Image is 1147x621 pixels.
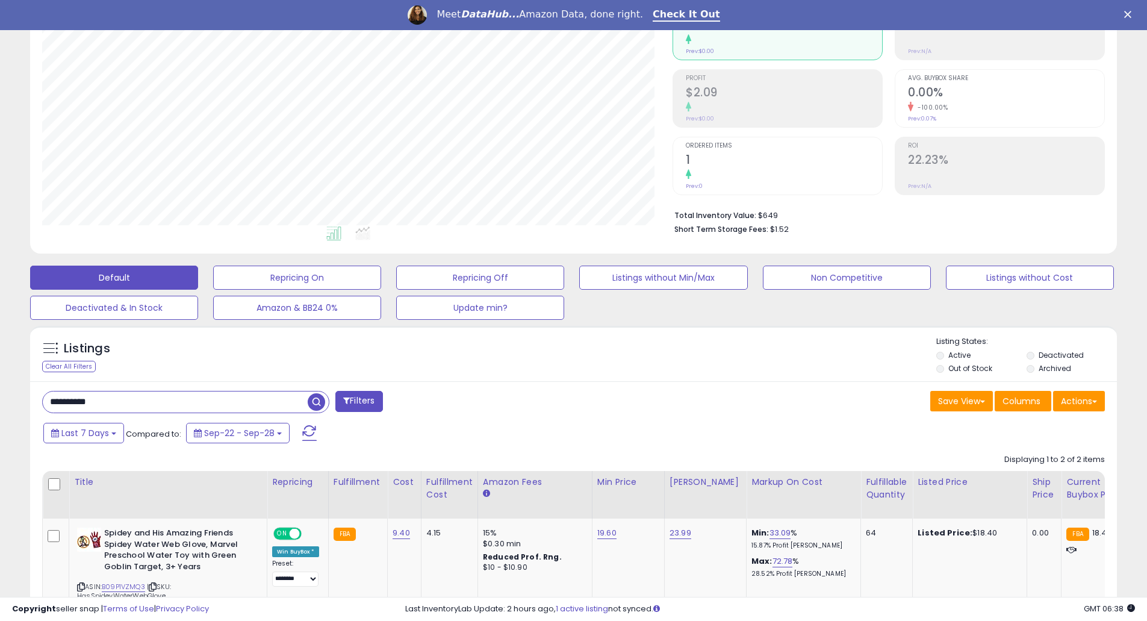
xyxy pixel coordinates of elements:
[300,529,319,539] span: OFF
[12,604,209,615] div: seller snap | |
[866,476,907,501] div: Fulfillable Quantity
[769,527,791,539] a: 33.09
[156,603,209,614] a: Privacy Policy
[918,527,972,538] b: Listed Price:
[275,529,290,539] span: ON
[1053,391,1105,411] button: Actions
[483,476,587,488] div: Amazon Fees
[1092,527,1107,538] span: 18.4
[674,224,768,234] b: Short Term Storage Fees:
[770,223,789,235] span: $1.52
[908,75,1104,82] span: Avg. Buybox Share
[1066,476,1128,501] div: Current Buybox Price
[104,528,250,575] b: Spidey and His Amazing Friends Spidey Water Web Glove, Marvel Preschool Water Toy with Green Gobl...
[1004,454,1105,466] div: Displaying 1 to 2 of 2 items
[948,363,992,373] label: Out of Stock
[396,296,564,320] button: Update min?
[334,528,356,541] small: FBA
[670,527,691,539] a: 23.99
[77,528,101,552] img: 51wWMtujvjL._SL40_.jpg
[913,103,948,112] small: -100.00%
[686,86,882,102] h2: $2.09
[393,476,416,488] div: Cost
[272,546,319,557] div: Win BuyBox *
[597,476,659,488] div: Min Price
[483,488,490,499] small: Amazon Fees.
[597,527,617,539] a: 19.60
[686,183,703,190] small: Prev: 0
[674,210,756,220] b: Total Inventory Value:
[751,528,851,550] div: %
[866,528,903,538] div: 64
[77,582,171,600] span: | SKU: HasSpideyWaterWebGlove
[483,538,583,549] div: $0.30 min
[579,266,747,290] button: Listings without Min/Max
[483,552,562,562] b: Reduced Prof. Rng.
[918,528,1018,538] div: $18.40
[918,476,1022,488] div: Listed Price
[483,528,583,538] div: 15%
[335,391,382,412] button: Filters
[751,555,772,567] b: Max:
[908,143,1104,149] span: ROI
[556,603,608,614] a: 1 active listing
[1039,350,1084,360] label: Deactivated
[674,207,1096,222] li: $649
[751,541,851,550] p: 15.87% Profit [PERSON_NAME]
[995,391,1051,411] button: Columns
[751,556,851,578] div: %
[686,143,882,149] span: Ordered Items
[42,361,96,372] div: Clear All Filters
[405,604,1135,615] div: Last InventoryLab Update: 2 hours ago, not synced.
[43,423,124,443] button: Last 7 Days
[948,350,971,360] label: Active
[393,527,410,539] a: 9.40
[1032,528,1052,538] div: 0.00
[751,476,856,488] div: Markup on Cost
[437,8,643,20] div: Meet Amazon Data, done right.
[213,266,381,290] button: Repricing On
[1002,395,1040,407] span: Columns
[686,115,714,122] small: Prev: $0.00
[61,427,109,439] span: Last 7 Days
[74,476,262,488] div: Title
[426,528,468,538] div: 4.15
[408,5,427,25] img: Profile image for Georgie
[1032,476,1056,501] div: Ship Price
[102,582,145,592] a: B09P1VZMQ3
[772,555,793,567] a: 72.78
[686,153,882,169] h2: 1
[483,563,583,573] div: $10 - $10.90
[213,296,381,320] button: Amazon & BB24 0%
[334,476,382,488] div: Fulfillment
[751,570,851,578] p: 28.52% Profit [PERSON_NAME]
[946,266,1114,290] button: Listings without Cost
[272,476,323,488] div: Repricing
[751,527,769,538] b: Min:
[908,115,936,122] small: Prev: 0.07%
[103,603,154,614] a: Terms of Use
[186,423,290,443] button: Sep-22 - Sep-28
[64,340,110,357] h5: Listings
[1124,11,1136,18] div: Close
[1039,363,1071,373] label: Archived
[30,266,198,290] button: Default
[461,8,519,20] i: DataHub...
[908,48,931,55] small: Prev: N/A
[204,427,275,439] span: Sep-22 - Sep-28
[908,86,1104,102] h2: 0.00%
[1066,528,1089,541] small: FBA
[396,266,564,290] button: Repricing Off
[908,153,1104,169] h2: 22.23%
[670,476,741,488] div: [PERSON_NAME]
[686,48,714,55] small: Prev: $0.00
[126,428,181,440] span: Compared to:
[1084,603,1135,614] span: 2025-10-7 06:38 GMT
[930,391,993,411] button: Save View
[686,75,882,82] span: Profit
[30,296,198,320] button: Deactivated & In Stock
[653,8,720,22] a: Check It Out
[763,266,931,290] button: Non Competitive
[747,471,861,519] th: The percentage added to the cost of goods (COGS) that forms the calculator for Min & Max prices.
[936,336,1117,348] p: Listing States:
